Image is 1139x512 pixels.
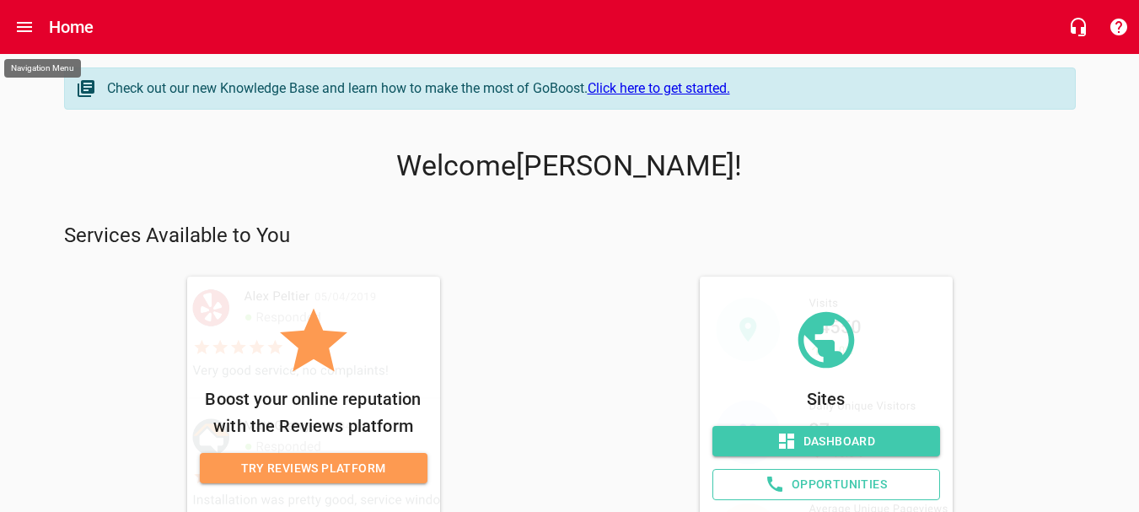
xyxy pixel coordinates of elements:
[712,385,940,412] p: Sites
[588,80,730,96] a: Click here to get started.
[712,426,940,457] a: Dashboard
[1058,7,1099,47] button: Live Chat
[49,13,94,40] h6: Home
[727,474,926,495] span: Opportunities
[200,385,427,439] p: Boost your online reputation with the Reviews platform
[1099,7,1139,47] button: Support Portal
[64,149,1076,183] p: Welcome [PERSON_NAME] !
[4,7,45,47] button: Open drawer
[64,223,1076,250] p: Services Available to You
[712,469,940,500] a: Opportunities
[213,458,414,479] span: Try Reviews Platform
[726,431,927,452] span: Dashboard
[107,78,1058,99] div: Check out our new Knowledge Base and learn how to make the most of GoBoost.
[200,453,427,484] a: Try Reviews Platform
